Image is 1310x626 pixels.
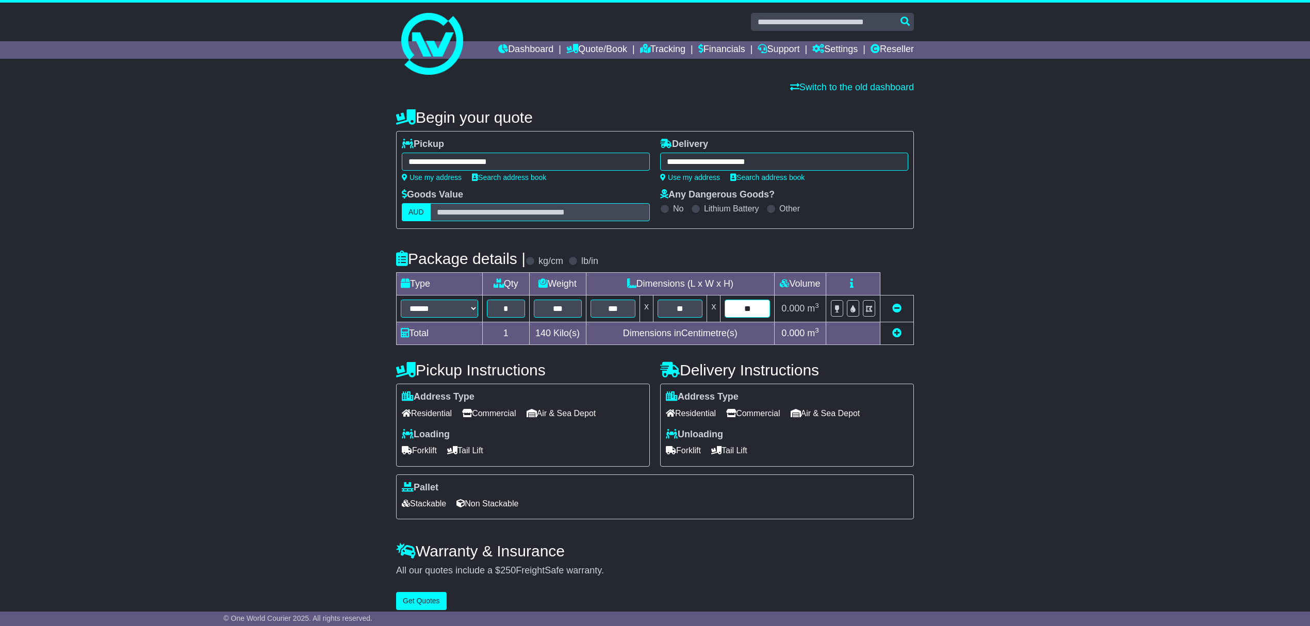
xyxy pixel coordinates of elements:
[892,303,902,314] a: Remove this item
[402,189,463,201] label: Goods Value
[892,328,902,338] a: Add new item
[402,391,474,403] label: Address Type
[698,41,745,59] a: Financials
[500,565,516,575] span: 250
[397,273,483,295] td: Type
[402,203,431,221] label: AUD
[660,361,914,378] h4: Delivery Instructions
[456,496,518,512] span: Non Stackable
[707,295,720,322] td: x
[402,429,450,440] label: Loading
[660,139,708,150] label: Delivery
[566,41,627,59] a: Quote/Book
[538,256,563,267] label: kg/cm
[396,361,650,378] h4: Pickup Instructions
[396,542,914,559] h4: Warranty & Insurance
[402,173,462,182] a: Use my address
[462,405,516,421] span: Commercial
[660,173,720,182] a: Use my address
[666,405,716,421] span: Residential
[666,442,701,458] span: Forklift
[223,614,372,622] span: © One World Courier 2025. All rights reserved.
[483,322,530,345] td: 1
[640,41,685,59] a: Tracking
[758,41,799,59] a: Support
[527,405,596,421] span: Air & Sea Depot
[498,41,553,59] a: Dashboard
[397,322,483,345] td: Total
[711,442,747,458] span: Tail Lift
[447,442,483,458] span: Tail Lift
[586,322,774,345] td: Dimensions in Centimetre(s)
[807,303,819,314] span: m
[660,189,775,201] label: Any Dangerous Goods?
[402,405,452,421] span: Residential
[726,405,780,421] span: Commercial
[472,173,546,182] a: Search address book
[781,328,805,338] span: 0.000
[396,109,914,126] h4: Begin your quote
[402,482,438,493] label: Pallet
[581,256,598,267] label: lb/in
[779,204,800,213] label: Other
[791,405,860,421] span: Air & Sea Depot
[586,273,774,295] td: Dimensions (L x W x H)
[529,273,586,295] td: Weight
[815,326,819,334] sup: 3
[666,391,739,403] label: Address Type
[871,41,914,59] a: Reseller
[704,204,759,213] label: Lithium Battery
[402,442,437,458] span: Forklift
[774,273,826,295] td: Volume
[402,139,444,150] label: Pickup
[812,41,858,59] a: Settings
[790,82,914,92] a: Switch to the old dashboard
[396,565,914,576] div: All our quotes include a $ FreightSafe warranty.
[396,592,447,610] button: Get Quotes
[535,328,551,338] span: 140
[529,322,586,345] td: Kilo(s)
[483,273,530,295] td: Qty
[673,204,683,213] label: No
[807,328,819,338] span: m
[402,496,446,512] span: Stackable
[781,303,805,314] span: 0.000
[640,295,653,322] td: x
[730,173,805,182] a: Search address book
[815,302,819,309] sup: 3
[666,429,723,440] label: Unloading
[396,250,526,267] h4: Package details |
